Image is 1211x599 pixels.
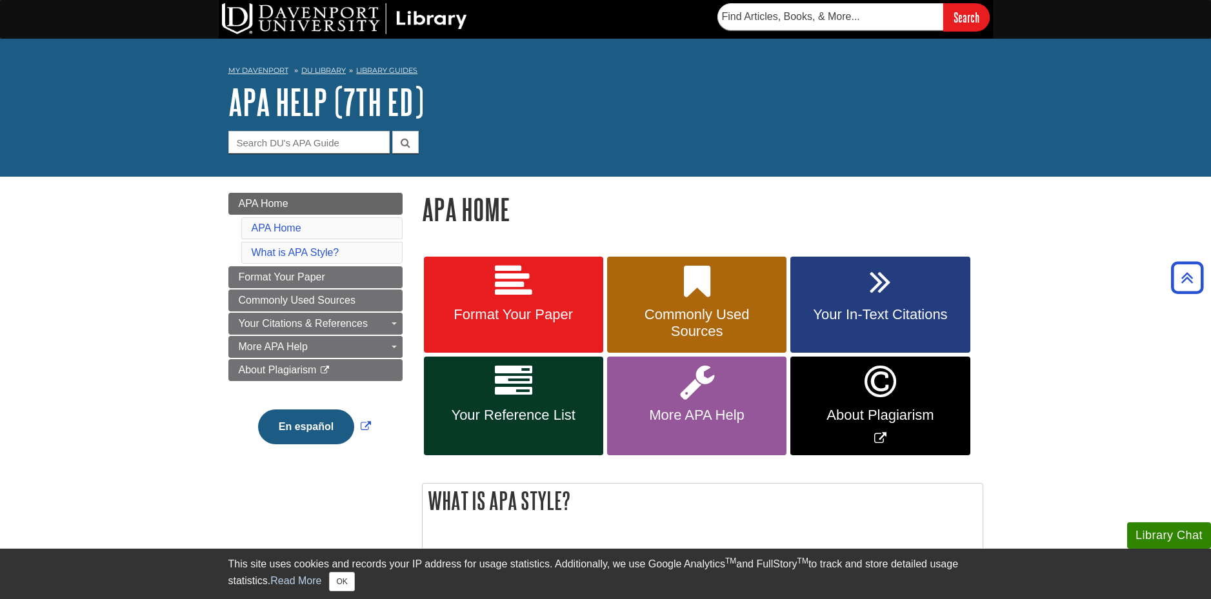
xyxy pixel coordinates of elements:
button: En español [258,409,354,444]
span: Commonly Used Sources [617,306,777,340]
a: Commonly Used Sources [228,290,403,311]
a: Your In-Text Citations [790,257,970,353]
a: Back to Top [1166,269,1208,286]
a: What is APA Style? [252,247,339,258]
a: DU Library [301,66,346,75]
sup: TM [725,556,736,565]
a: Link opens in new window [790,357,970,455]
a: Format Your Paper [424,257,603,353]
a: APA Home [228,193,403,215]
span: About Plagiarism [800,407,960,424]
a: My Davenport [228,65,288,76]
span: Commonly Used Sources [239,295,355,306]
a: Format Your Paper [228,266,403,288]
a: Your Reference List [424,357,603,455]
a: APA Home [252,222,301,233]
span: Your Reference List [434,407,594,424]
a: More APA Help [228,336,403,358]
span: Your In-Text Citations [800,306,960,323]
a: Library Guides [356,66,417,75]
input: Search DU's APA Guide [228,131,390,153]
span: About Plagiarism [239,364,317,375]
span: APA Home [239,198,288,209]
span: Format Your Paper [434,306,594,323]
h2: What is APA Style? [423,484,983,518]
nav: breadcrumb [228,62,983,83]
span: Your Citations & References [239,318,368,329]
input: Search [943,3,990,31]
span: More APA Help [617,407,777,424]
form: Searches DU Library's articles, books, and more [717,3,990,31]
h1: APA Home [422,193,983,226]
a: Commonly Used Sources [607,257,786,353]
a: More APA Help [607,357,786,455]
a: APA Help (7th Ed) [228,82,424,122]
sup: TM [797,556,808,565]
span: Format Your Paper [239,271,325,282]
a: About Plagiarism [228,359,403,381]
button: Close [329,572,354,591]
img: DU Library [222,3,467,34]
input: Find Articles, Books, & More... [717,3,943,30]
i: This link opens in a new window [319,366,330,375]
a: Read More [270,575,321,586]
button: Library Chat [1127,522,1211,549]
span: More APA Help [239,341,308,352]
div: This site uses cookies and records your IP address for usage statistics. Additionally, we use Goo... [228,556,983,591]
a: Your Citations & References [228,313,403,335]
div: Guide Page Menu [228,193,403,466]
a: Link opens in new window [255,421,374,432]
